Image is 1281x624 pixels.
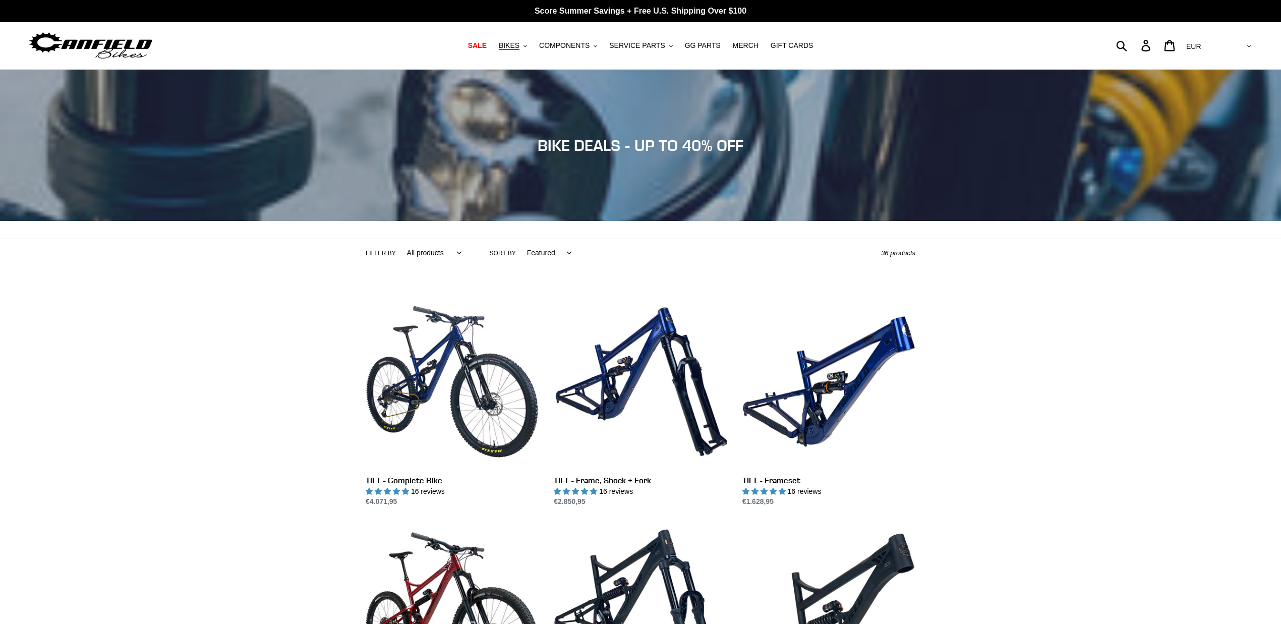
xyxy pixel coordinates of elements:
[766,39,819,52] a: GIFT CARDS
[538,136,743,154] span: BIKE DEALS - UP TO 40% OFF
[463,39,492,52] a: SALE
[685,41,721,50] span: GG PARTS
[28,30,154,62] img: Canfield Bikes
[609,41,665,50] span: SERVICE PARTS
[539,41,590,50] span: COMPONENTS
[1122,34,1147,56] input: Search
[468,41,487,50] span: SALE
[771,41,813,50] span: GIFT CARDS
[366,249,396,258] label: Filter by
[881,249,915,257] span: 36 products
[728,39,764,52] a: MERCH
[494,39,532,52] button: BIKES
[499,41,519,50] span: BIKES
[534,39,602,52] button: COMPONENTS
[604,39,677,52] button: SERVICE PARTS
[680,39,726,52] a: GG PARTS
[490,249,516,258] label: Sort by
[733,41,759,50] span: MERCH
